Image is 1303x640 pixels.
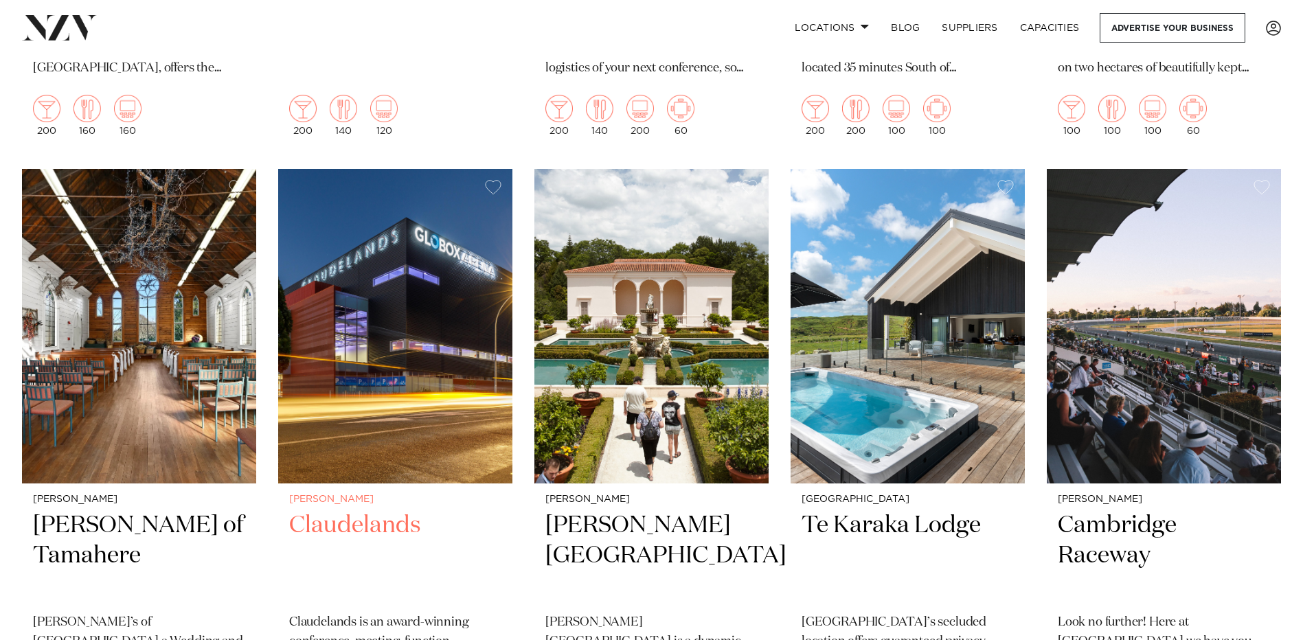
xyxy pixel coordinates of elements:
[33,494,245,505] small: [PERSON_NAME]
[370,95,398,136] div: 120
[586,95,613,136] div: 140
[73,95,101,122] img: dining.png
[1179,95,1207,136] div: 60
[330,95,357,122] img: dining.png
[883,95,910,122] img: theatre.png
[289,494,501,505] small: [PERSON_NAME]
[1058,494,1270,505] small: [PERSON_NAME]
[33,95,60,136] div: 200
[73,95,101,136] div: 160
[1179,95,1207,122] img: meeting.png
[626,95,654,136] div: 200
[114,95,141,136] div: 160
[1100,13,1245,43] a: Advertise your business
[330,95,357,136] div: 140
[802,494,1014,505] small: [GEOGRAPHIC_DATA]
[923,95,951,136] div: 100
[33,95,60,122] img: cocktail.png
[22,15,97,40] img: nzv-logo.png
[1139,95,1166,122] img: theatre.png
[667,95,694,122] img: meeting.png
[802,95,829,122] img: cocktail.png
[545,510,758,603] h2: [PERSON_NAME][GEOGRAPHIC_DATA]
[842,95,870,122] img: dining.png
[802,510,1014,603] h2: Te Karaka Lodge
[842,95,870,136] div: 200
[626,95,654,122] img: theatre.png
[883,95,910,136] div: 100
[1139,95,1166,136] div: 100
[784,13,880,43] a: Locations
[1098,95,1126,136] div: 100
[370,95,398,122] img: theatre.png
[545,494,758,505] small: [PERSON_NAME]
[114,95,141,122] img: theatre.png
[667,95,694,136] div: 60
[545,95,573,136] div: 200
[1058,510,1270,603] h2: Cambridge Raceway
[289,95,317,122] img: cocktail.png
[802,95,829,136] div: 200
[880,13,931,43] a: BLOG
[1098,95,1126,122] img: dining.png
[1058,95,1085,136] div: 100
[33,510,245,603] h2: [PERSON_NAME] of Tamahere
[1058,95,1085,122] img: cocktail.png
[586,95,613,122] img: dining.png
[545,95,573,122] img: cocktail.png
[923,95,951,122] img: meeting.png
[289,510,501,603] h2: Claudelands
[1009,13,1091,43] a: Capacities
[931,13,1008,43] a: SUPPLIERS
[289,95,317,136] div: 200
